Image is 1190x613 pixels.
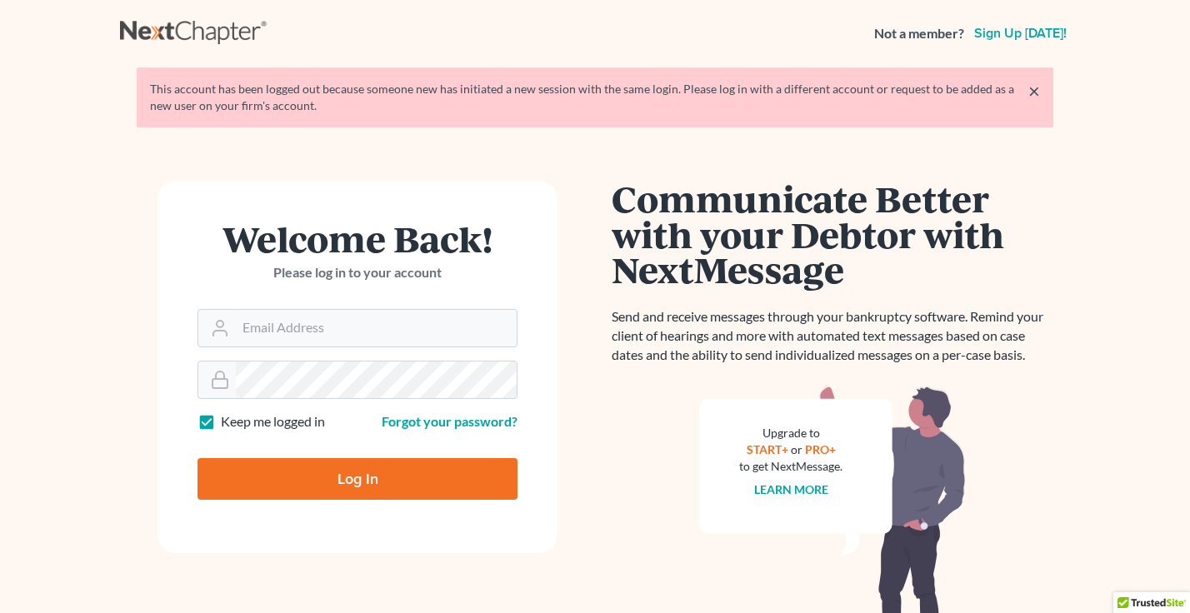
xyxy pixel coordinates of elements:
p: Please log in to your account [197,263,517,282]
div: to get NextMessage. [739,458,842,475]
strong: Not a member? [874,24,964,43]
input: Email Address [236,310,517,346]
a: Forgot your password? [382,413,517,429]
a: Sign up [DATE]! [971,27,1070,40]
a: START+ [747,442,788,456]
p: Send and receive messages through your bankruptcy software. Remind your client of hearings and mo... [612,307,1053,365]
div: This account has been logged out because someone new has initiated a new session with the same lo... [150,81,1040,114]
a: PRO+ [805,442,836,456]
label: Keep me logged in [221,412,325,431]
h1: Welcome Back! [197,221,517,257]
a: Learn more [754,482,828,496]
span: or [791,442,802,456]
div: Upgrade to [739,425,842,441]
input: Log In [197,458,517,500]
h1: Communicate Better with your Debtor with NextMessage [612,181,1053,287]
a: × [1028,81,1040,101]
